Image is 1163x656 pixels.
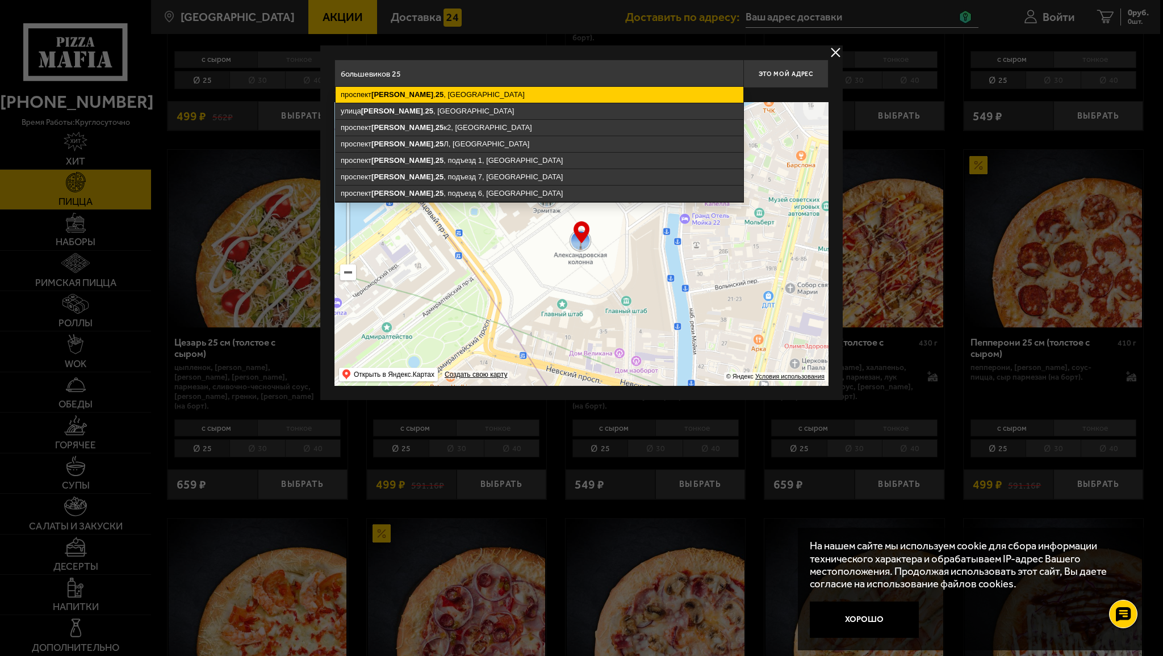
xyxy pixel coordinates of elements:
button: delivery type [829,45,843,60]
ymaps: [PERSON_NAME] [361,107,423,115]
ymaps: Открыть в Яндекс.Картах [339,368,438,381]
ymaps: 25 [436,123,444,132]
ymaps: проспект , , подъезд 1, [GEOGRAPHIC_DATA] [336,153,743,169]
ymaps: Открыть в Яндекс.Картах [354,368,434,381]
a: Условия использования [755,373,825,380]
ymaps: [PERSON_NAME] [371,140,433,148]
ymaps: проспект , , подъезд 7, [GEOGRAPHIC_DATA] [336,169,743,185]
ymaps: 25 [436,90,444,99]
ymaps: [PERSON_NAME] [371,156,433,165]
button: Это мой адрес [743,60,829,88]
ymaps: © Яндекс [726,373,754,380]
ymaps: проспект , , [GEOGRAPHIC_DATA] [336,87,743,103]
input: Введите адрес доставки [334,60,743,88]
button: Хорошо [810,602,919,638]
ymaps: [PERSON_NAME] [371,90,433,99]
ymaps: проспект , Л, [GEOGRAPHIC_DATA] [336,136,743,152]
span: Это мой адрес [759,70,813,78]
ymaps: [PERSON_NAME] [371,123,433,132]
ymaps: 25 [425,107,433,115]
ymaps: [PERSON_NAME] [371,173,433,181]
ymaps: улица , , [GEOGRAPHIC_DATA] [336,103,743,119]
ymaps: 25 [436,189,444,197]
ymaps: 25 [436,140,444,148]
ymaps: 25 [436,156,444,165]
a: Создать свою карту [442,371,509,379]
ymaps: [PERSON_NAME] [371,189,433,197]
ymaps: проспект , , подъезд 6, [GEOGRAPHIC_DATA] [336,186,743,201]
p: На нашем сайте мы используем cookie для сбора информации технического характера и обрабатываем IP... [810,540,1128,590]
ymaps: 25 [436,173,444,181]
ymaps: проспект , к2, [GEOGRAPHIC_DATA] [336,120,743,136]
p: Укажите дом на карте или в поле ввода [334,91,495,100]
